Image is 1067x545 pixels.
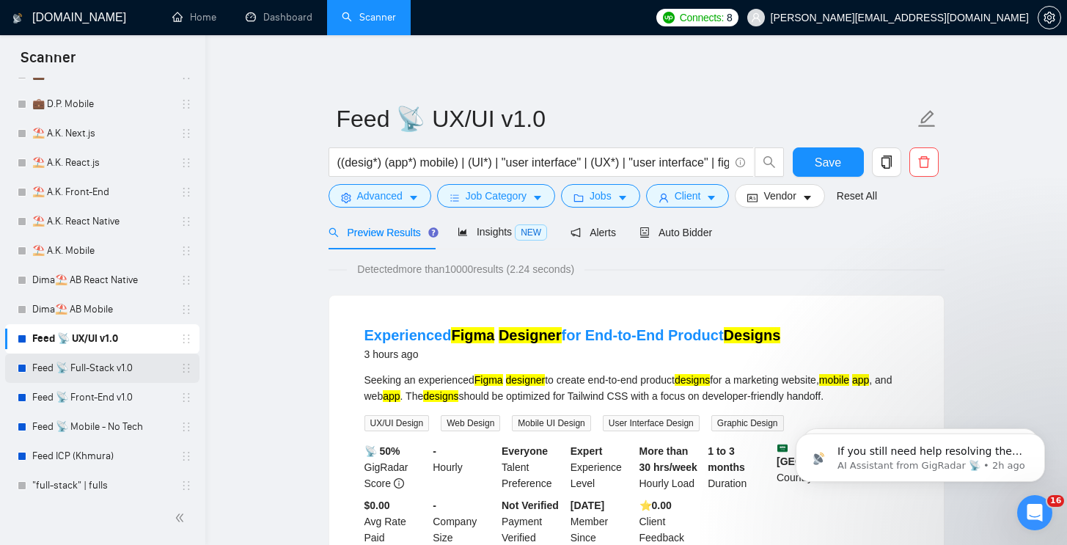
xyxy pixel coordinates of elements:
button: Home [230,6,257,34]
span: UX/UI Design [364,415,430,431]
span: holder [180,304,192,315]
span: info-circle [736,158,745,167]
mark: designs [423,390,458,402]
a: ⛱️ A.K. Front-End [32,178,172,207]
span: holder [180,216,192,227]
span: holder [180,421,192,433]
mark: designs [675,374,710,386]
div: Dima says… [12,381,282,445]
a: Dima⛱️ AB React Native [32,266,172,295]
a: homeHome [172,11,216,23]
b: ⭐️ 0.00 [639,500,672,511]
div: Yeap, please try to reconnect these channels from scratch 🙏 [12,240,241,286]
span: 16 [1047,495,1064,507]
span: Scanner [9,47,87,78]
i: This message was deleted [23,34,159,46]
span: folder [573,192,584,203]
span: holder [180,186,192,198]
b: $0.00 [364,500,390,511]
h1: Dima [71,7,100,18]
button: Save [793,147,864,177]
a: Reset All [837,188,877,204]
span: user [751,12,761,23]
div: denys.khmyra.work@gmail.com says… [12,298,282,356]
span: holder [180,333,192,345]
span: If you still need help resolving the Slack notification issue, I’m here to assist. Would you like... [64,43,249,127]
div: Talent Preference [499,443,568,491]
mark: app [852,374,869,386]
span: Mobile UI Design [512,415,590,431]
div: Sure 🙌 [23,389,62,404]
span: holder [180,362,192,374]
span: holder [180,392,192,403]
a: ⛱️ A.K. Mobile [32,236,172,266]
span: Vendor [763,188,796,204]
span: bars [450,192,460,203]
a: ⛱️ A.K. React Native [32,207,172,236]
span: Alerts [571,227,616,238]
a: Dima⛱️ AB Mobile [32,295,172,324]
b: Not Verified [502,500,559,511]
p: Active in the last 15m [71,18,176,33]
div: Dima says… [12,59,282,102]
div: GigRadar Score [362,443,430,491]
button: Gif picker [70,433,81,445]
img: logo [12,7,23,30]
span: search [329,227,339,238]
span: Connects: [680,10,724,26]
span: Job Category [466,188,527,204]
span: holder [180,480,192,491]
div: This message was deleted [12,25,171,57]
span: Insights [458,226,547,238]
mark: Designs [724,327,781,343]
span: Auto Bidder [639,227,712,238]
mark: app [383,390,400,402]
button: Send a message… [252,427,275,450]
div: Sure 🙌Dima • 1h ago [12,381,74,413]
button: settingAdvancedcaret-down [329,184,431,208]
input: Scanner name... [337,100,914,137]
span: info-circle [394,478,404,489]
span: Jobs [590,188,612,204]
textarea: Message… [12,402,281,427]
b: 📡 50% [364,445,400,457]
a: setting [1038,12,1061,23]
div: So, I need to reconnect GigRadar in the Alerts tab? [53,182,282,228]
span: caret-down [408,192,419,203]
div: Close [257,6,284,32]
span: edit [917,109,936,128]
button: delete [909,147,939,177]
span: caret-down [617,192,628,203]
b: Everyone [502,445,548,457]
a: ExperiencedFigma Designerfor End-to-End ProductDesigns [364,327,781,343]
mark: designer [506,374,546,386]
b: - [433,445,436,457]
div: Hourly [430,443,499,491]
b: More than 30 hrs/week [639,445,697,473]
span: Save [815,153,841,172]
button: Emoji picker [46,433,58,445]
button: Start recording [93,433,105,445]
div: Dima says… [12,240,282,298]
div: 3 hours ago [364,345,781,363]
div: Yeap, please try to reconnect these channels from scratch 🙏 [23,249,229,277]
span: Detected more than 10000 results (2.24 seconds) [347,261,584,277]
span: user [659,192,669,203]
span: holder [180,450,192,462]
span: double-left [175,511,189,525]
button: folderJobscaret-down [561,184,640,208]
span: holder [180,245,192,257]
span: caret-down [706,192,716,203]
b: 1 to 3 months [708,445,745,473]
span: setting [1038,12,1060,23]
span: robot [639,227,650,238]
button: copy [872,147,901,177]
b: Expert [571,445,603,457]
span: holder [180,157,192,169]
span: copy [873,156,901,169]
button: search [755,147,784,177]
div: Okay, thanks. I'll try it and report back with feedback. [65,307,270,335]
span: delete [910,156,938,169]
div: Seeking an experienced to create end-to-end product for a marketing website, , and web . The shou... [364,372,909,404]
button: go back [10,6,37,34]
